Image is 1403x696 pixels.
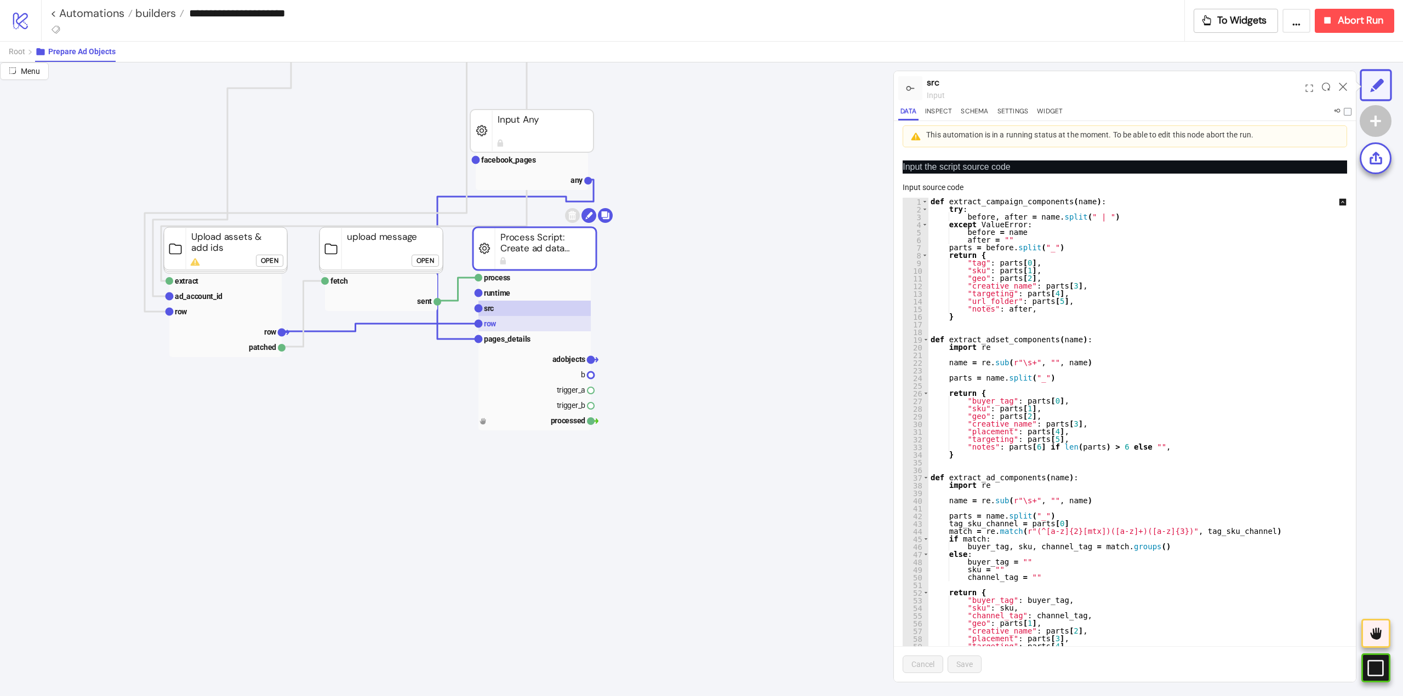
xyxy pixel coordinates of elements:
div: 47 [903,550,928,558]
div: 6 [903,236,928,244]
div: 33 [903,443,928,451]
div: 18 [903,328,928,336]
span: Toggle code folding, rows 4 through 6 [922,221,928,228]
span: Toggle code folding, rows 37 through 61 [923,474,929,481]
text: b [581,370,585,379]
button: Schema [959,106,990,120]
text: adobjects [552,355,586,364]
text: ad_account_id [175,292,223,301]
div: 38 [903,481,928,489]
text: row [175,307,187,316]
div: 43 [903,520,928,527]
a: builders [133,8,184,19]
text: any [571,176,583,185]
div: 26 [903,389,928,397]
text: extract [175,277,198,285]
button: ... [1282,9,1310,33]
button: Save [948,655,982,673]
span: To Widgets [1217,14,1267,27]
div: 34 [903,451,928,458]
div: 30 [903,420,928,428]
span: Toggle code folding, rows 45 through 46 [923,535,929,543]
button: Prepare Ad Objects [35,42,116,62]
div: 32 [903,435,928,443]
div: 44 [903,527,928,535]
div: 36 [903,466,928,474]
text: fetch [330,277,348,285]
div: 54 [903,604,928,612]
text: row [264,327,277,336]
text: facebook_pages [481,156,536,164]
div: 42 [903,512,928,520]
span: Toggle code folding, rows 2 through 3 [922,205,928,213]
button: Settings [995,106,1031,120]
p: Input the script source code [903,160,1347,174]
span: builders [133,6,176,20]
div: 17 [903,320,928,328]
div: 51 [903,581,928,589]
div: 4 [903,221,928,228]
div: 50 [903,573,928,581]
div: 45 [903,535,928,543]
div: 14 [903,297,928,305]
span: expand [1305,84,1313,92]
div: 19 [903,336,928,343]
button: To Widgets [1194,9,1279,33]
div: 10 [903,267,928,274]
text: runtime [484,289,510,297]
span: Toggle code folding, rows 47 through 50 [923,550,929,558]
span: Toggle code folding, rows 19 through 34 [923,336,929,343]
div: 5 [903,228,928,236]
div: 13 [903,290,928,297]
text: row [484,319,497,328]
button: Widget [1035,106,1065,120]
text: pages_details [484,335,531,343]
div: 9 [903,259,928,267]
div: 29 [903,412,928,420]
span: Menu [21,67,40,76]
button: Open [412,255,439,267]
button: Abort Run [1315,9,1394,33]
div: 3 [903,213,928,221]
div: 59 [903,642,928,650]
button: Root [9,42,35,62]
span: Toggle code folding, rows 26 through 34 [923,389,929,397]
div: Open [261,254,278,267]
div: 40 [903,497,928,504]
div: 28 [903,405,928,412]
div: 24 [903,374,928,382]
div: 46 [903,543,928,550]
div: 37 [903,474,928,481]
span: up-square [1339,198,1347,206]
div: 8 [903,251,928,259]
span: Root [9,47,25,56]
div: 11 [903,274,928,282]
span: Toggle code folding, rows 52 through 61 [923,589,929,596]
span: Toggle code folding, rows 8 through 16 [922,251,928,259]
div: 39 [903,489,928,497]
div: 12 [903,282,928,290]
button: Data [898,106,919,120]
text: process [484,273,510,282]
div: 22 [903,359,928,366]
button: Open [256,255,283,267]
div: This automation is in a running status at the moment. To be able to edit this node abort the run. [926,130,1329,142]
div: 23 [903,366,928,374]
a: < Automations [50,8,133,19]
div: 58 [903,635,928,642]
span: Abort Run [1338,14,1383,27]
div: 16 [903,313,928,320]
text: src [484,304,494,313]
span: Toggle code folding, rows 1 through 16 [922,198,928,205]
div: 35 [903,458,928,466]
div: 31 [903,428,928,435]
div: 53 [903,596,928,604]
div: Open [417,254,434,267]
div: 41 [903,504,928,512]
div: 7 [903,244,928,251]
div: 1 [903,198,928,205]
div: 56 [903,619,928,627]
div: src [927,76,1301,89]
button: Inspect [923,106,954,120]
div: 48 [903,558,928,566]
